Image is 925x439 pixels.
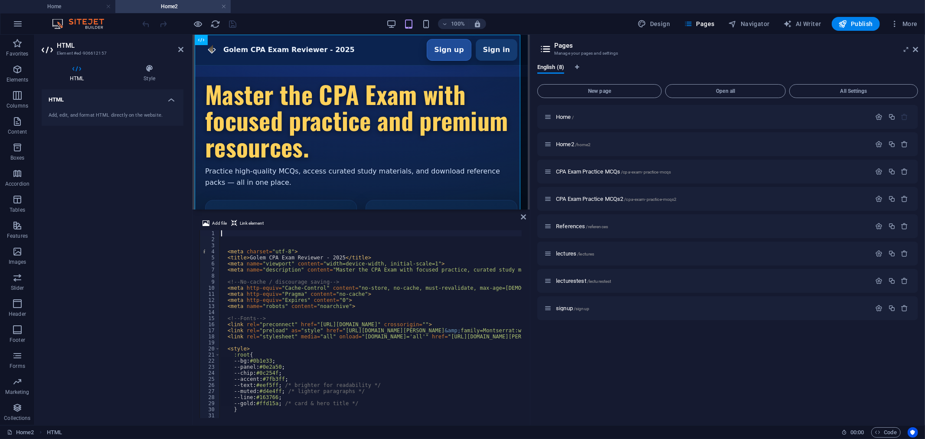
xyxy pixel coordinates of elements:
span: /home2 [575,142,591,147]
div: 27 [200,388,220,394]
span: 00 00 [850,427,864,438]
span: Add file [212,218,227,229]
button: Click here to leave preview mode and continue editing [193,19,203,29]
span: Design [638,20,670,28]
div: 31 [200,413,220,419]
span: /lectures [577,252,594,256]
p: Content [8,128,27,135]
p: Boxes [10,154,25,161]
div: 17 [200,328,220,334]
p: Collections [4,415,30,422]
span: /cpa-exam-practice-mcqs [621,170,671,174]
div: Settings [876,113,883,121]
button: reload [210,19,221,29]
div: Home/ [553,114,871,120]
div: Remove [901,195,909,203]
div: Settings [876,250,883,257]
div: 13 [200,303,220,309]
div: signup/signup [553,305,871,311]
button: Open all [665,84,786,98]
div: 23 [200,364,220,370]
span: All Settings [793,88,914,94]
div: Duplicate [888,223,896,230]
div: 24 [200,370,220,376]
span: / [572,115,574,120]
div: 12 [200,297,220,303]
div: Duplicate [888,168,896,175]
span: New page [541,88,658,94]
div: lecturestest/lecturestest [553,278,871,284]
div: 29 [200,400,220,406]
div: 18 [200,334,220,340]
p: Footer [10,337,25,344]
div: 28 [200,394,220,400]
button: Add file [201,218,228,229]
p: Accordion [5,180,29,187]
div: 22 [200,358,220,364]
div: Remove [901,168,909,175]
div: 1 [200,230,220,236]
div: Settings [876,168,883,175]
div: Design (Ctrl+Alt+Y) [634,17,674,31]
div: Language Tabs [537,64,918,81]
div: Settings [876,277,883,285]
h3: Manage your pages and settings [554,49,901,57]
span: More [890,20,918,28]
div: lectures/lectures [553,251,871,256]
button: Pages [680,17,718,31]
div: 5 [200,255,220,261]
p: Header [9,311,26,318]
div: CPA Exam Practice MCQs/cpa-exam-practice-mcqs [553,169,871,174]
p: Tables [10,206,25,213]
h4: Style [115,64,183,82]
button: New page [537,84,662,98]
h3: Element #ed-906612157 [57,49,166,57]
div: 10 [200,285,220,291]
span: Click to open page [556,278,611,284]
button: Design [634,17,674,31]
div: 3 [200,242,220,249]
div: 2 [200,236,220,242]
div: 11 [200,291,220,297]
div: Remove [901,305,909,312]
div: Duplicate [888,277,896,285]
p: Images [9,259,26,265]
span: Open all [669,88,782,94]
a: Click to cancel selection. Double-click to open Pages [7,427,34,438]
span: English (8) [537,62,564,74]
i: Reload page [211,19,221,29]
span: Click to open page [556,250,594,257]
span: Home [556,114,574,120]
span: /signup [574,306,589,311]
span: Code [875,427,897,438]
div: Settings [876,195,883,203]
h4: Home2 [115,2,231,11]
span: Publish [839,20,873,28]
div: 9 [200,279,220,285]
div: 7 [200,267,220,273]
button: All Settings [789,84,918,98]
button: Publish [832,17,880,31]
span: Click to open page [556,223,608,229]
h6: 100% [451,19,465,29]
div: References/references [553,223,871,229]
span: CPA Exam Practice MCQs [556,168,671,175]
span: Click to open page [556,305,589,311]
p: Marketing [5,389,29,396]
h4: HTML [42,89,183,105]
span: : [856,429,858,436]
span: /cpa-exam-practice-mcqs2 [624,197,677,202]
p: Forms [10,363,25,370]
div: 4 [200,249,220,255]
div: Duplicate [888,141,896,148]
button: Code [871,427,901,438]
p: Features [7,233,28,239]
div: The startpage cannot be deleted [901,113,909,121]
button: Navigator [725,17,773,31]
div: Remove [901,141,909,148]
span: Click to select. Double-click to edit [47,427,62,438]
span: /references [586,224,608,229]
h2: HTML [57,42,183,49]
div: Settings [876,141,883,148]
div: 16 [200,321,220,328]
